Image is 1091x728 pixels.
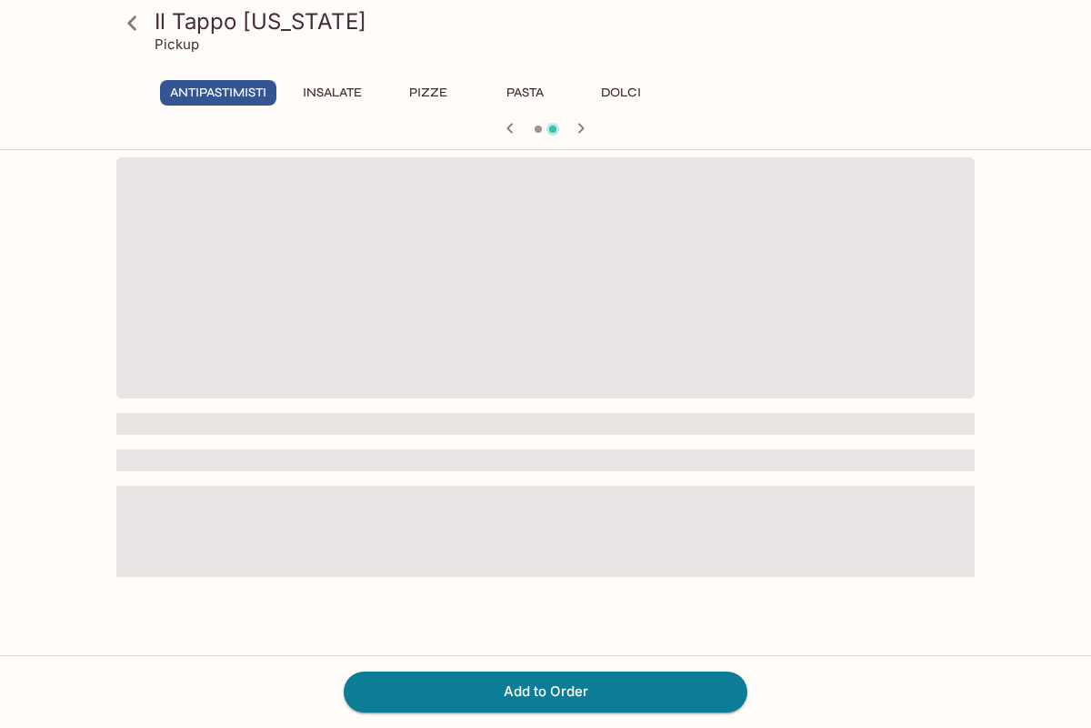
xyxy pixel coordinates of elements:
[155,7,967,35] h3: Il Tappo [US_STATE]
[580,80,662,106] button: DOLCI
[160,80,276,106] button: ANTIPASTIMISTI
[155,35,199,53] p: Pickup
[291,80,373,106] button: INSALATE
[387,80,469,106] button: PIZZE
[344,672,747,712] button: Add to Order
[484,80,566,106] button: PASTA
